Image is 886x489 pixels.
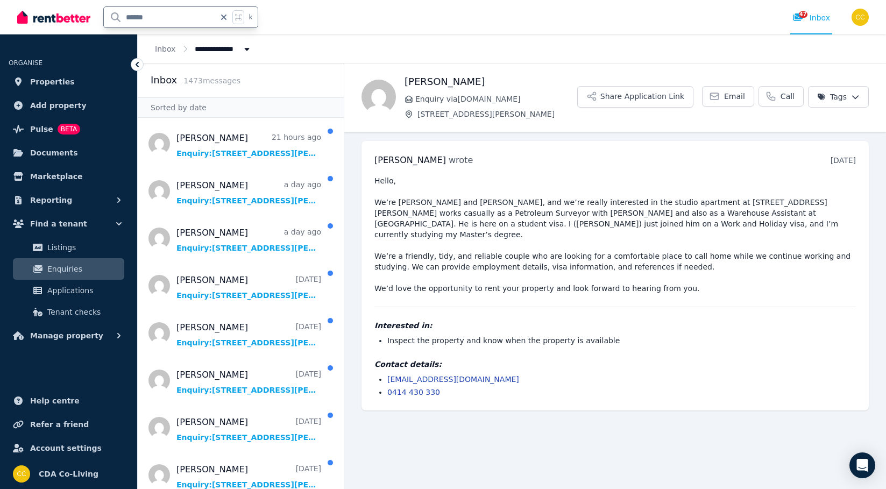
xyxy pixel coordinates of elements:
span: Call [781,91,795,102]
a: Enquiries [13,258,124,280]
a: PulseBETA [9,118,129,140]
span: 1473 message s [183,76,240,85]
button: Reporting [9,189,129,211]
a: Call [759,86,804,107]
a: [PERSON_NAME]21 hours agoEnquiry:[STREET_ADDRESS][PERSON_NAME]. [176,132,321,159]
a: Documents [9,142,129,164]
button: Manage property [9,325,129,346]
a: Listings [13,237,124,258]
a: 0414 430 330 [387,388,440,396]
span: Help centre [30,394,80,407]
a: [PERSON_NAME][DATE]Enquiry:[STREET_ADDRESS][PERSON_NAME]. [176,416,321,443]
a: Marketplace [9,166,129,187]
a: [PERSON_NAME][DATE]Enquiry:[STREET_ADDRESS][PERSON_NAME]. [176,321,321,348]
button: Find a tenant [9,213,129,235]
span: Tenant checks [47,306,120,318]
span: Add property [30,99,87,112]
h1: [PERSON_NAME] [405,74,577,89]
a: Applications [13,280,124,301]
span: k [249,13,252,22]
span: Properties [30,75,75,88]
span: Account settings [30,442,102,455]
a: [PERSON_NAME]a day agoEnquiry:[STREET_ADDRESS][PERSON_NAME]. [176,179,321,206]
a: [PERSON_NAME]a day agoEnquiry:[STREET_ADDRESS][PERSON_NAME]. [176,226,321,253]
nav: Breadcrumb [138,34,270,63]
span: ORGANISE [9,59,42,67]
a: Inbox [155,45,175,53]
span: 47 [799,11,807,18]
h4: Interested in: [374,320,856,331]
span: Documents [30,146,78,159]
div: Inbox [792,12,830,23]
a: Help centre [9,390,129,412]
button: Tags [808,86,869,108]
span: Manage property [30,329,103,342]
span: Reporting [30,194,72,207]
span: Email [724,91,745,102]
a: [PERSON_NAME][DATE]Enquiry:[STREET_ADDRESS][PERSON_NAME]. [176,274,321,301]
span: Tags [817,91,847,102]
span: [STREET_ADDRESS][PERSON_NAME] [417,109,577,119]
span: Refer a friend [30,418,89,431]
img: RentBetter [17,9,90,25]
span: Pulse [30,123,53,136]
span: wrote [449,155,473,165]
pre: Hello, We’re [PERSON_NAME] and [PERSON_NAME], and we’re really interested in the studio apartment... [374,175,856,294]
a: Properties [9,71,129,93]
span: Applications [47,284,120,297]
img: Tashnia mazid [362,80,396,114]
h4: Contact details: [374,359,856,370]
img: CDA Co-Living [852,9,869,26]
time: [DATE] [831,156,856,165]
a: [EMAIL_ADDRESS][DOMAIN_NAME] [387,375,519,384]
div: Open Intercom Messenger [849,452,875,478]
span: Marketplace [30,170,82,183]
span: Listings [47,241,120,254]
div: Sorted by date [138,97,344,118]
a: Email [702,86,754,107]
h2: Inbox [151,73,177,88]
a: Account settings [9,437,129,459]
button: Share Application Link [577,86,693,108]
li: Inspect the property and know when the property is available [387,335,856,346]
a: [PERSON_NAME][DATE]Enquiry:[STREET_ADDRESS][PERSON_NAME]. [176,368,321,395]
a: Refer a friend [9,414,129,435]
span: [PERSON_NAME] [374,155,446,165]
span: CDA Co-Living [39,467,98,480]
a: Add property [9,95,129,116]
img: CDA Co-Living [13,465,30,483]
span: BETA [58,124,80,134]
span: Enquiries [47,263,120,275]
a: Tenant checks [13,301,124,323]
span: Find a tenant [30,217,87,230]
span: Enquiry via [DOMAIN_NAME] [415,94,577,104]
